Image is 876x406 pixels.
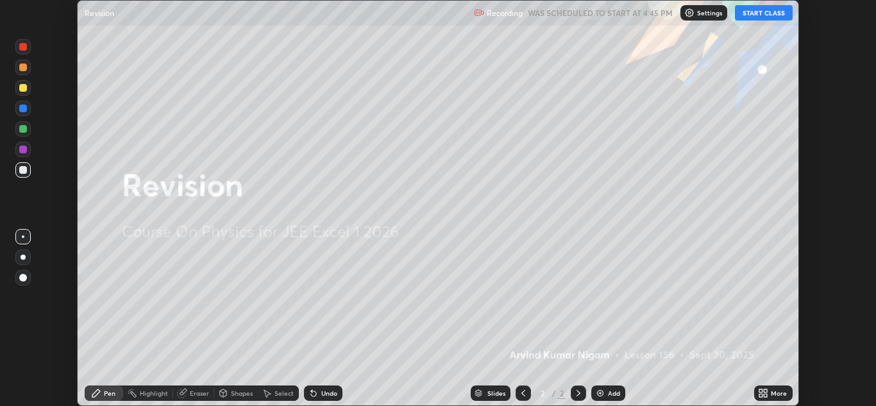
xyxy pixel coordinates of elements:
[552,389,555,397] div: /
[735,5,793,21] button: START CLASS
[190,390,209,396] div: Eraser
[231,390,253,396] div: Shapes
[321,390,337,396] div: Undo
[536,389,549,397] div: 2
[608,390,620,396] div: Add
[487,390,505,396] div: Slides
[140,390,168,396] div: Highlight
[697,10,722,16] p: Settings
[274,390,294,396] div: Select
[684,8,695,18] img: class-settings-icons
[528,7,673,19] h5: WAS SCHEDULED TO START AT 4:45 PM
[558,387,566,399] div: 2
[85,8,114,18] p: Revision
[771,390,787,396] div: More
[487,8,523,18] p: Recording
[595,388,605,398] img: add-slide-button
[104,390,115,396] div: Pen
[474,8,484,18] img: recording.375f2c34.svg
